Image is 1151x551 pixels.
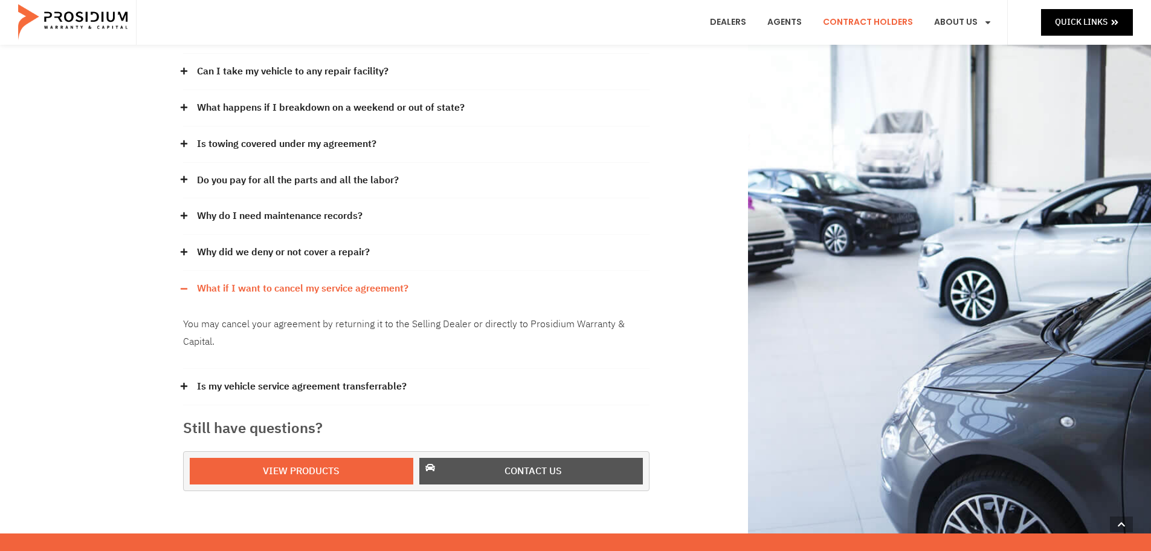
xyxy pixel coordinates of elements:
div: What if I want to cancel my service agreement? [183,271,650,307]
a: Is my vehicle service agreement transferrable? [197,378,407,396]
div: Is towing covered under my agreement? [183,126,650,163]
a: What happens if I breakdown on a weekend or out of state? [197,99,465,117]
a: Is towing covered under my agreement? [197,135,376,153]
a: Can I take my vehicle to any repair facility? [197,63,389,80]
div: Can I take my vehicle to any repair facility? [183,54,650,90]
a: Contact us [419,458,643,485]
a: Quick Links [1041,9,1133,35]
span: Contact us [505,463,562,480]
a: Why do I need maintenance records? [197,207,363,225]
div: What happens if I breakdown on a weekend or out of state? [183,90,650,126]
a: What if I want to cancel my service agreement? [197,280,408,298]
a: Why did we deny or not cover a repair? [197,244,370,261]
div: Why did we deny or not cover a repair? [183,235,650,271]
span: View Products [263,463,340,480]
a: View Products [190,458,413,485]
div: Is my vehicle service agreement transferrable? [183,369,650,405]
h3: Still have questions? [183,417,650,439]
div: Why do I need maintenance records? [183,198,650,235]
span: Quick Links [1055,15,1107,30]
div: Do you pay for all the parts and all the labor? [183,163,650,199]
div: What if I want to cancel my service agreement? [183,307,650,369]
p: You may cancel your agreement by returning it to the Selling Dealer or directly to Prosidium Warr... [183,316,650,351]
a: Do you pay for all the parts and all the labor? [197,172,399,189]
